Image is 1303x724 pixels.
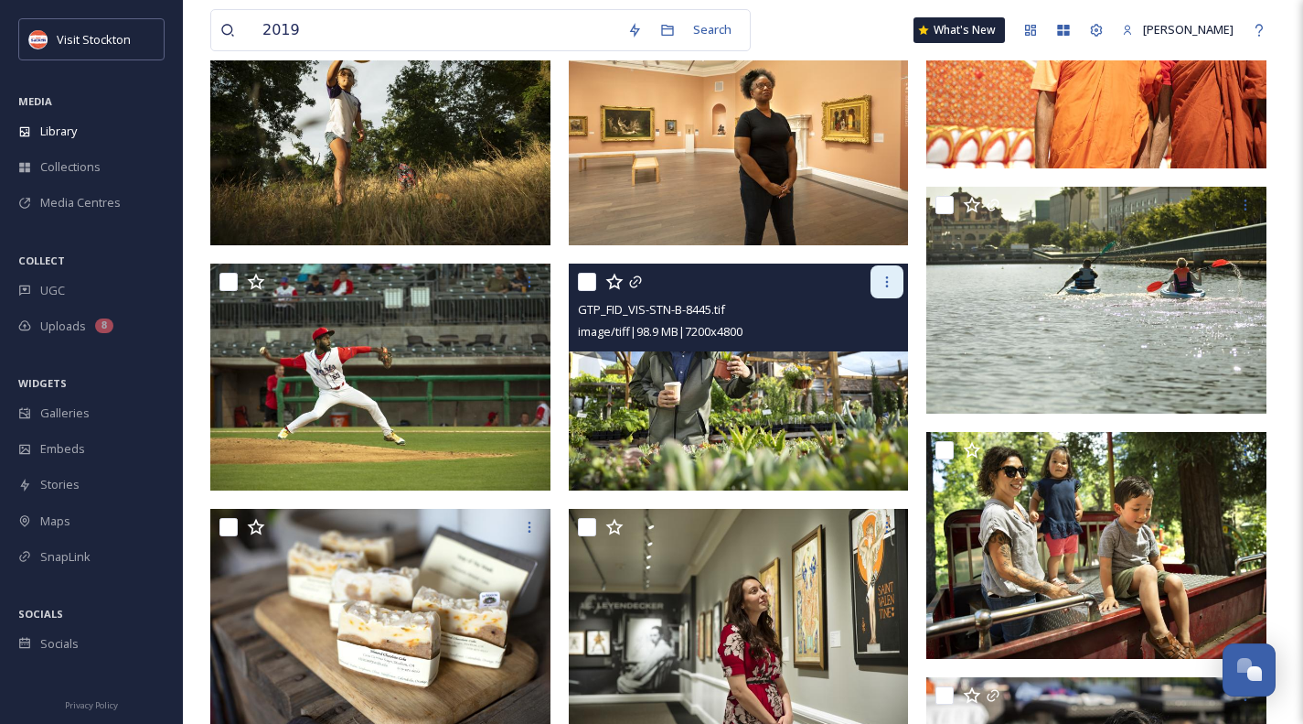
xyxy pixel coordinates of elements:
[40,635,79,653] span: Socials
[29,30,48,49] img: unnamed.jpeg
[913,17,1005,43] a: What's New
[578,323,742,340] span: image/tiff | 98.9 MB | 7200 x 4800
[569,264,909,491] img: GTP_FID_VIS-STN-B-8445.tif
[57,31,131,48] span: Visit Stockton
[40,282,65,299] span: UGC
[40,548,91,566] span: SnapLink
[65,699,118,711] span: Privacy Policy
[40,123,77,140] span: Library
[684,12,741,48] div: Search
[40,194,121,211] span: Media Centres
[40,405,90,422] span: Galleries
[40,158,101,176] span: Collections
[210,18,550,245] img: GTP_FID_VIS-STN-D-7618.tif
[40,476,80,493] span: Stories
[40,513,70,530] span: Maps
[18,607,63,621] span: SOCIALS
[210,264,550,491] img: GTP_FID_VIS-STN-A-7410.tif
[569,18,909,245] img: GTP_FID_VIS-STN-C-3765.tif
[95,319,113,333] div: 8
[578,301,725,318] span: GTP_FID_VIS-STN-B-8445.tif
[40,440,85,458] span: Embeds
[65,693,118,715] a: Privacy Policy
[40,318,86,335] span: Uploads
[18,254,65,267] span: COLLECT
[253,10,618,50] input: Search your library
[926,187,1266,414] img: GTP_FID_VIS-STN-C-2954.tif
[18,94,52,108] span: MEDIA
[1143,21,1234,38] span: [PERSON_NAME]
[926,432,1266,659] img: GTP_FID_VIS-STN-D-6558.tif
[18,376,67,390] span: WIDGETS
[1223,643,1276,697] button: Open Chat
[1113,12,1243,48] a: [PERSON_NAME]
